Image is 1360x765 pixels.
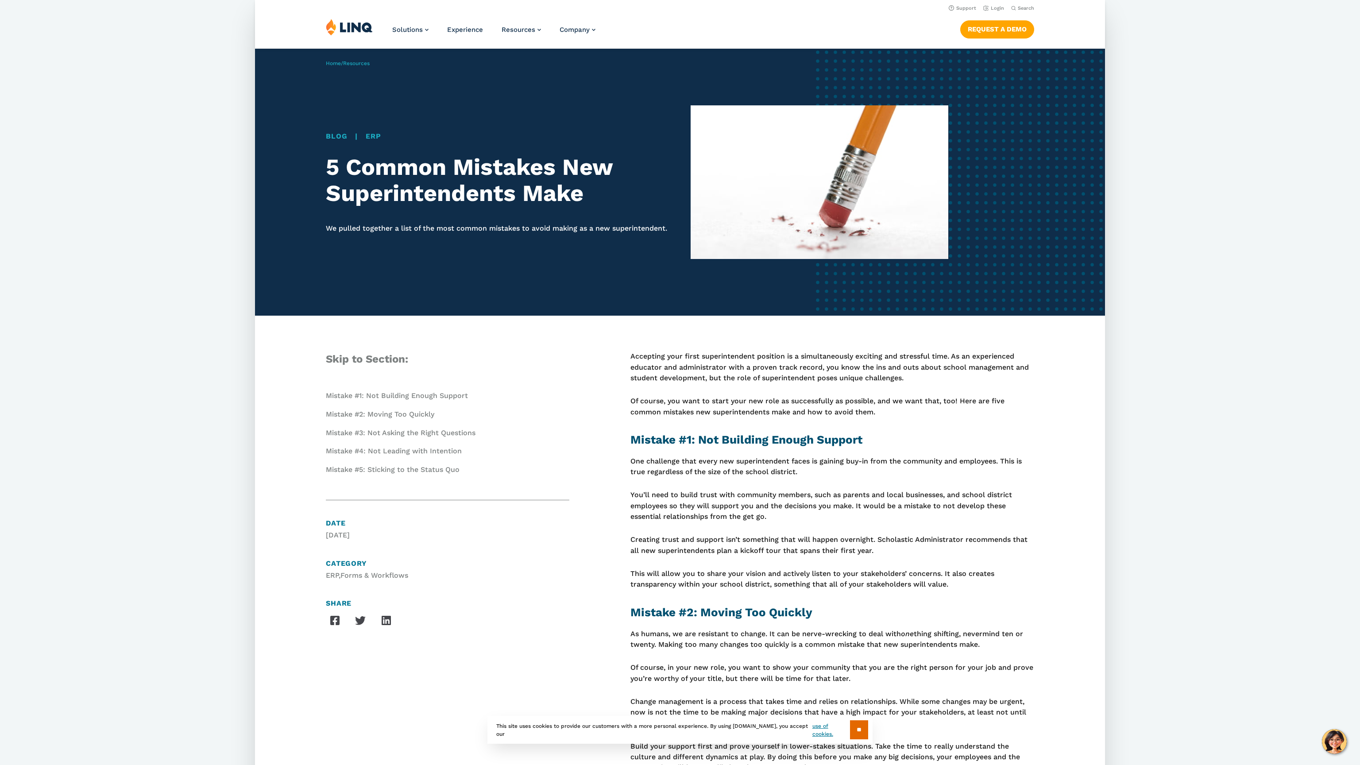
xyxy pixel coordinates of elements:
[326,531,350,539] time: [DATE]
[949,5,976,11] a: Support
[1322,729,1347,754] button: Hello, have a question? Let’s chat.
[326,518,569,529] h4: Date
[326,391,468,400] a: Mistake #1: Not Building Enough Support
[326,598,569,609] h4: Share
[630,490,1034,522] p: You’ll need to build trust with community members, such as parents and local businesses, and scho...
[630,662,1034,684] p: Of course, in your new role, you want to show your community that you are the right person for yo...
[560,26,590,34] span: Company
[326,429,475,437] a: Mistake #3: Not Asking the Right Questions
[392,19,595,48] nav: Primary Navigation
[326,410,434,418] a: Mistake #2: Moving Too Quickly
[326,611,344,629] a: Share on Facebook
[630,568,1034,590] p: This will allow you to share your vision and actively listen to your stakeholders’ concerns. It a...
[630,606,812,619] strong: Mistake #2: Moving Too Quickly
[630,396,1034,417] p: Of course, you want to start your new role as successfully as possible, and we want that, too! He...
[326,571,339,580] a: ERP
[326,223,669,234] p: We pulled together a list of the most common mistakes to avoid making as a new superintendent.
[326,353,408,365] span: Skip to Section:
[960,20,1034,38] a: Request a Demo
[326,131,669,142] div: |
[343,60,370,66] a: Resources
[340,571,408,580] a: Forms & Workflows
[630,534,1034,556] p: Creating trust and support isn’t something that will happen overnight. Scholastic Administrator r...
[326,571,408,580] span: ,
[630,456,1034,478] p: One challenge that every new superintendent faces is gaining buy-in from the community and employ...
[1011,5,1034,12] button: Open Search Bar
[691,105,948,259] img: Pencil erasing mistakes
[901,630,914,638] em: one
[326,60,341,66] a: Home
[960,19,1034,38] nav: Button Navigation
[326,154,669,207] h1: 5 Common Mistakes New Superintendents Make
[630,629,1034,650] p: As humans, we are resistant to change. It can be nerve-wrecking to deal with thing shifting, neve...
[630,696,1034,729] p: Change management is a process that takes time and relies on relationships. While some changes ma...
[1018,5,1034,11] span: Search
[502,26,535,34] span: Resources
[326,19,373,35] img: LINQ | K‑12 Software
[326,60,370,66] span: /
[983,5,1004,11] a: Login
[326,465,460,474] a: Mistake #5: Sticking to the Status Quo
[630,433,862,446] strong: Mistake #1: Not Building Enough Support
[352,612,369,630] a: Share on Twitter
[326,558,569,569] h4: Category
[366,132,381,140] a: ERP
[255,3,1105,12] nav: Utility Navigation
[326,132,347,140] a: Blog
[447,26,483,34] a: Experience
[630,351,1034,383] p: Accepting your first superintendent position is a simultaneously exciting and stressful time. As ...
[502,26,541,34] a: Resources
[392,26,423,34] span: Solutions
[326,447,462,455] a: Mistake #4: Not Leading with Intention
[392,26,429,34] a: Solutions
[377,611,395,629] a: Share on LinkedIn
[560,26,595,34] a: Company
[487,716,873,744] div: This site uses cookies to provide our customers with a more personal experience. By using [DOMAIN...
[812,722,850,738] a: use of cookies.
